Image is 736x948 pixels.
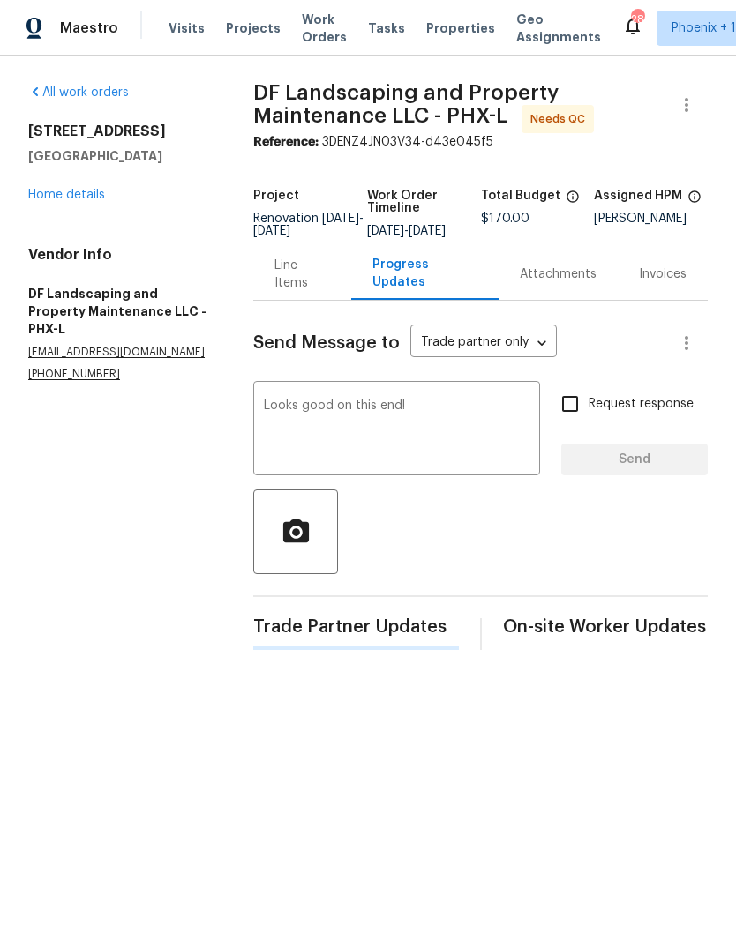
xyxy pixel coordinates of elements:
[594,190,682,202] h5: Assigned HPM
[410,329,557,358] div: Trade partner only
[302,11,347,46] span: Work Orders
[368,22,405,34] span: Tasks
[253,133,708,151] div: 3DENZ4JN03V34-d43e045f5
[274,257,330,292] div: Line Items
[481,213,529,225] span: $170.00
[503,618,708,636] span: On-site Worker Updates
[253,136,319,148] b: Reference:
[367,225,404,237] span: [DATE]
[594,213,708,225] div: [PERSON_NAME]
[687,190,702,213] span: The hpm assigned to this work order.
[28,246,211,264] h4: Vendor Info
[253,190,299,202] h5: Project
[253,618,458,636] span: Trade Partner Updates
[520,265,597,283] div: Attachments
[253,334,400,352] span: Send Message to
[253,82,559,126] span: DF Landscaping and Property Maintenance LLC - PHX-L
[169,19,205,37] span: Visits
[481,190,560,202] h5: Total Budget
[372,256,477,291] div: Progress Updates
[28,147,211,165] h5: [GEOGRAPHIC_DATA]
[530,110,592,128] span: Needs QC
[60,19,118,37] span: Maestro
[322,213,359,225] span: [DATE]
[253,213,364,237] span: -
[426,19,495,37] span: Properties
[253,213,364,237] span: Renovation
[28,285,211,338] h5: DF Landscaping and Property Maintenance LLC - PHX-L
[226,19,281,37] span: Projects
[516,11,601,46] span: Geo Assignments
[367,190,481,214] h5: Work Order Timeline
[253,225,290,237] span: [DATE]
[28,86,129,99] a: All work orders
[639,265,687,283] div: Invoices
[28,123,211,140] h2: [STREET_ADDRESS]
[672,19,736,37] span: Phoenix + 1
[264,399,529,461] textarea: Looks good on this end!
[566,190,580,213] span: The total cost of line items that have been proposed by Opendoor. This sum includes line items th...
[409,225,446,237] span: [DATE]
[28,347,205,358] chrome_annotation: [EMAIL_ADDRESS][DOMAIN_NAME]
[28,189,105,201] a: Home details
[589,395,694,414] span: Request response
[367,225,446,237] span: -
[28,369,120,380] chrome_annotation: [PHONE_NUMBER]
[631,11,643,28] div: 28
